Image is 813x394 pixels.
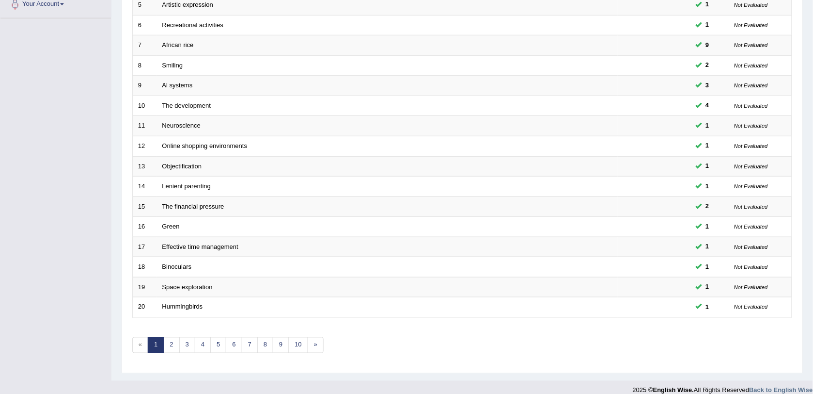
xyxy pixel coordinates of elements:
td: 17 [133,237,157,257]
td: 7 [133,35,157,56]
td: 16 [133,217,157,237]
small: Not Evaluated [735,204,768,210]
a: Back to English Wise [750,387,813,394]
a: Neuroscience [162,122,201,129]
td: 12 [133,136,157,156]
small: Not Evaluated [735,183,768,189]
a: 8 [257,337,273,353]
a: The development [162,102,211,109]
span: You can still take this question [702,121,713,131]
small: Not Evaluated [735,224,768,230]
td: 19 [133,277,157,297]
span: You can still take this question [702,262,713,272]
small: Not Evaluated [735,63,768,68]
td: 6 [133,15,157,35]
span: You can still take this question [702,161,713,171]
td: 15 [133,197,157,217]
small: Not Evaluated [735,82,768,88]
a: 4 [195,337,211,353]
small: Not Evaluated [735,164,768,169]
td: 8 [133,55,157,76]
span: You can still take this question [702,81,713,91]
a: Green [162,223,180,230]
a: Hummingbirds [162,303,203,311]
td: 11 [133,116,157,136]
a: 5 [210,337,226,353]
span: You can still take this question [702,201,713,212]
a: » [308,337,324,353]
a: Lenient parenting [162,182,211,190]
a: Online shopping environments [162,142,248,149]
span: You can still take this question [702,20,713,30]
small: Not Evaluated [735,103,768,109]
span: You can still take this question [702,302,713,312]
a: Recreational activities [162,21,223,29]
span: « [132,337,148,353]
a: African rice [162,41,194,49]
span: You can still take this question [702,222,713,232]
a: Artistic expression [162,1,213,8]
a: 10 [288,337,308,353]
td: 9 [133,76,157,96]
span: You can still take this question [702,60,713,70]
small: Not Evaluated [735,22,768,28]
a: 1 [148,337,164,353]
a: 6 [226,337,242,353]
td: 18 [133,257,157,278]
small: Not Evaluated [735,2,768,8]
span: You can still take this question [702,100,713,111]
small: Not Evaluated [735,143,768,149]
span: You can still take this question [702,181,713,192]
a: Binoculars [162,263,192,270]
small: Not Evaluated [735,123,768,129]
strong: English Wise. [653,387,694,394]
small: Not Evaluated [735,284,768,290]
small: Not Evaluated [735,42,768,48]
a: The financial pressure [162,203,224,210]
a: Effective time management [162,243,238,250]
a: Space exploration [162,283,213,291]
small: Not Evaluated [735,304,768,310]
span: You can still take this question [702,242,713,252]
a: 2 [163,337,179,353]
a: 9 [273,337,289,353]
td: 10 [133,96,157,116]
span: You can still take this question [702,282,713,292]
small: Not Evaluated [735,264,768,270]
a: Al systems [162,82,193,89]
a: 7 [242,337,258,353]
a: 3 [179,337,195,353]
small: Not Evaluated [735,244,768,250]
td: 14 [133,177,157,197]
span: You can still take this question [702,141,713,151]
a: Smiling [162,62,183,69]
td: 13 [133,156,157,177]
td: 20 [133,297,157,318]
a: Objectification [162,163,202,170]
span: You can still take this question [702,40,713,50]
